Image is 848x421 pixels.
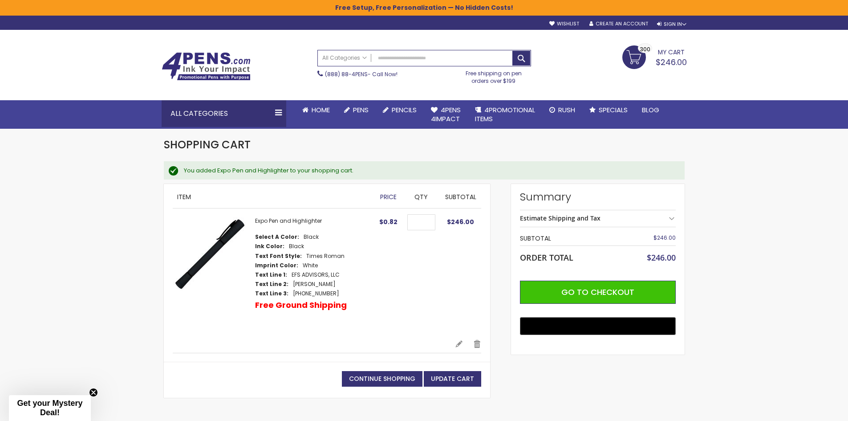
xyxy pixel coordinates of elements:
dt: Text Line 3 [255,290,288,297]
a: Expo Pen and Highlighter-Black [173,217,255,331]
dd: EFS ADVISORS, LLC [292,271,340,278]
div: All Categories [162,100,286,127]
a: Rush [542,100,582,120]
span: Subtotal [445,192,476,201]
dt: Text Font Style [255,253,302,260]
span: Rush [558,105,575,114]
dd: [PHONE_NUMBER] [293,290,339,297]
span: Update Cart [431,374,474,383]
a: Pencils [376,100,424,120]
img: Expo Pen and Highlighter-Black [173,217,246,291]
span: $0.82 [379,217,398,226]
dt: Text Line 2 [255,281,288,288]
a: Create an Account [589,20,648,27]
dd: White [303,262,318,269]
a: Blog [635,100,666,120]
img: 4Pens Custom Pens and Promotional Products [162,52,251,81]
button: Buy with GPay [520,317,676,335]
button: Update Cart [424,371,481,387]
dt: Imprint Color [255,262,298,269]
span: Specials [599,105,628,114]
span: Pens [353,105,369,114]
a: $246.00 300 [622,45,687,68]
strong: Order Total [520,251,573,263]
span: Pencils [392,105,417,114]
th: Subtotal [520,232,624,245]
a: (888) 88-4PENS [325,70,368,78]
a: All Categories [318,50,371,65]
span: Go to Checkout [561,286,634,298]
dd: [PERSON_NAME] [293,281,336,288]
span: 4PROMOTIONAL ITEMS [475,105,535,123]
span: Price [380,192,397,201]
iframe: Google Customer Reviews [775,397,848,421]
span: $246.00 [447,217,474,226]
span: All Categories [322,54,367,61]
strong: Summary [520,190,676,204]
span: - Call Now! [325,70,398,78]
dd: Black [304,233,319,241]
a: Home [295,100,337,120]
span: Home [312,105,330,114]
dt: Select A Color [255,233,299,241]
a: Pens [337,100,376,120]
div: Sign In [657,21,686,28]
span: 300 [640,45,650,53]
span: Get your Mystery Deal! [17,399,82,417]
button: Go to Checkout [520,281,676,304]
a: 4PROMOTIONALITEMS [468,100,542,129]
dt: Text Line 1 [255,271,287,278]
dd: Black [289,243,304,250]
div: You added Expo Pen and Highlighter to your shopping cart. [184,167,676,175]
span: 4Pens 4impact [431,105,461,123]
div: Free shipping on pen orders over $199 [456,66,531,84]
button: Close teaser [89,388,98,397]
a: Expo Pen and Highlighter [255,217,322,225]
span: $246.00 [656,57,687,68]
a: Continue Shopping [342,371,422,387]
dt: Ink Color [255,243,284,250]
div: Get your Mystery Deal!Close teaser [9,395,91,421]
a: Wishlist [549,20,579,27]
a: 4Pens4impact [424,100,468,129]
span: $246.00 [653,234,676,241]
span: Blog [642,105,659,114]
span: Continue Shopping [349,374,415,383]
span: Shopping Cart [164,137,251,152]
strong: Estimate Shipping and Tax [520,214,600,222]
a: Specials [582,100,635,120]
dd: Times Roman [306,253,345,260]
span: $246.00 [647,252,676,263]
span: Qty [414,192,428,201]
p: Free Ground Shipping [255,300,347,311]
span: Item [177,192,191,201]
